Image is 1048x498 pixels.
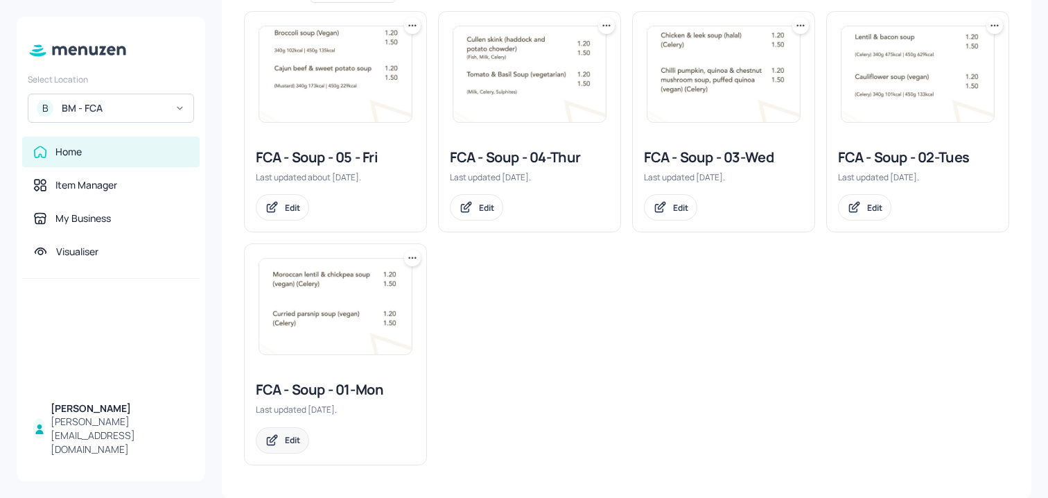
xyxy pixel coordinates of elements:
[453,26,606,122] img: 2025-09-18-17581848233575nbh9h5ljvs.jpeg
[256,171,415,183] div: Last updated about [DATE].
[256,404,415,415] div: Last updated [DATE].
[51,402,189,415] div: [PERSON_NAME]
[450,148,609,167] div: FCA - Soup - 04-Thur
[62,101,166,115] div: BM - FCA
[256,148,415,167] div: FCA - Soup - 05 - Fri
[28,74,194,85] div: Select Location
[841,26,994,122] img: 2025-06-17-1750152927549sdmbya60hc.jpeg
[838,148,997,167] div: FCA - Soup - 02-Tues
[259,259,412,354] img: 2025-09-08-1757328908154rxyv53qwi1.jpeg
[450,171,609,183] div: Last updated [DATE].
[838,171,997,183] div: Last updated [DATE].
[647,26,800,122] img: 2025-10-01-1759309509594caqfmfk75zs.jpeg
[55,145,82,159] div: Home
[55,212,111,225] div: My Business
[56,245,98,259] div: Visualiser
[51,415,189,456] div: [PERSON_NAME][EMAIL_ADDRESS][DOMAIN_NAME]
[673,202,688,214] div: Edit
[479,202,494,214] div: Edit
[37,100,53,117] div: B
[259,26,412,122] img: 2025-08-13-1755084319152qdrx8f92wx.jpeg
[867,202,882,214] div: Edit
[644,171,803,183] div: Last updated [DATE].
[644,148,803,167] div: FCA - Soup - 03-Wed
[256,380,415,400] div: FCA - Soup - 01-Mon
[285,434,300,446] div: Edit
[285,202,300,214] div: Edit
[55,178,117,192] div: Item Manager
